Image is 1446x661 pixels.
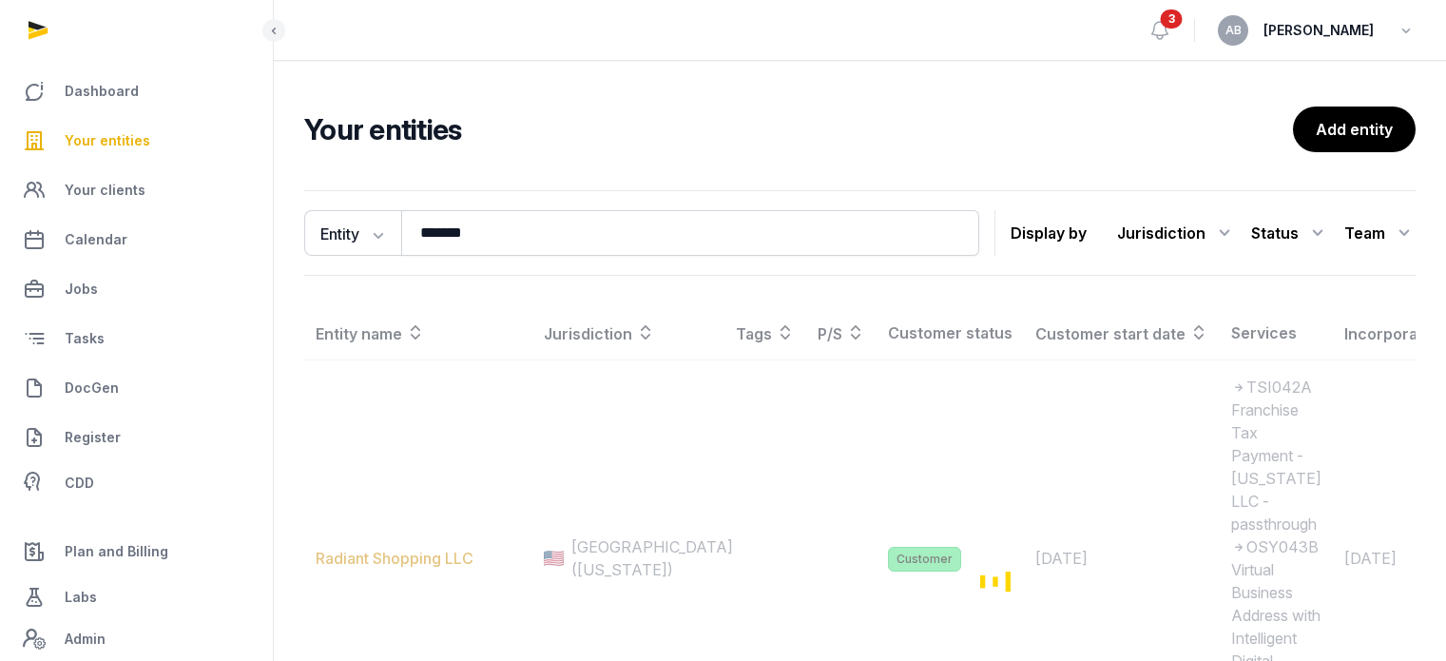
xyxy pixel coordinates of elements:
[65,179,145,202] span: Your clients
[65,586,97,609] span: Labs
[15,316,258,361] a: Tasks
[15,68,258,114] a: Dashboard
[1293,107,1416,152] a: Add entity
[65,228,127,251] span: Calendar
[15,415,258,460] a: Register
[65,377,119,399] span: DocGen
[15,464,258,502] a: CDD
[1161,10,1183,29] span: 3
[1011,218,1087,248] p: Display by
[1117,218,1236,248] div: Jurisdiction
[65,327,105,350] span: Tasks
[15,620,258,658] a: Admin
[65,129,150,152] span: Your entities
[15,118,258,164] a: Your entities
[15,266,258,312] a: Jobs
[15,529,258,574] a: Plan and Billing
[65,426,121,449] span: Register
[1218,15,1248,46] button: AB
[1225,25,1242,36] span: AB
[15,167,258,213] a: Your clients
[1344,218,1416,248] div: Team
[65,472,94,495] span: CDD
[15,217,258,262] a: Calendar
[1251,218,1329,248] div: Status
[15,574,258,620] a: Labs
[304,112,1293,146] h2: Your entities
[304,210,401,256] button: Entity
[1263,19,1374,42] span: [PERSON_NAME]
[65,80,139,103] span: Dashboard
[65,628,106,651] span: Admin
[65,540,168,563] span: Plan and Billing
[15,365,258,411] a: DocGen
[65,278,98,301] span: Jobs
